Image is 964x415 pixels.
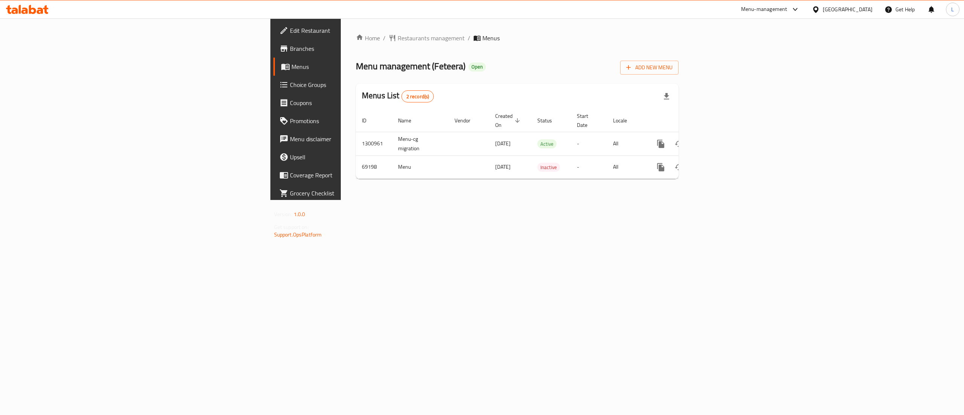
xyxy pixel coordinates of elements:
[290,134,426,143] span: Menu disclaimer
[401,90,434,102] div: Total records count
[951,5,954,14] span: L
[455,116,480,125] span: Vendor
[613,116,637,125] span: Locale
[607,156,646,179] td: All
[274,230,322,240] a: Support.OpsPlatform
[290,171,426,180] span: Coverage Report
[537,116,562,125] span: Status
[273,130,432,148] a: Menu disclaimer
[356,34,679,43] nav: breadcrumb
[670,135,688,153] button: Change Status
[468,64,486,70] span: Open
[652,158,670,176] button: more
[468,63,486,72] div: Open
[362,116,376,125] span: ID
[495,139,511,148] span: [DATE]
[741,5,787,14] div: Menu-management
[290,44,426,53] span: Branches
[273,21,432,40] a: Edit Restaurant
[482,34,500,43] span: Menus
[273,94,432,112] a: Coupons
[670,158,688,176] button: Change Status
[291,62,426,71] span: Menus
[495,162,511,172] span: [DATE]
[290,189,426,198] span: Grocery Checklist
[273,112,432,130] a: Promotions
[537,163,560,172] span: Inactive
[571,132,607,156] td: -
[290,26,426,35] span: Edit Restaurant
[657,87,676,105] div: Export file
[294,209,305,219] span: 1.0.0
[273,58,432,76] a: Menus
[273,148,432,166] a: Upsell
[356,109,730,179] table: enhanced table
[571,156,607,179] td: -
[273,40,432,58] a: Branches
[537,140,557,148] span: Active
[273,76,432,94] a: Choice Groups
[620,61,679,75] button: Add New Menu
[290,80,426,89] span: Choice Groups
[468,34,470,43] li: /
[646,109,730,132] th: Actions
[398,116,421,125] span: Name
[495,111,522,130] span: Created On
[274,209,293,219] span: Version:
[823,5,872,14] div: [GEOGRAPHIC_DATA]
[273,166,432,184] a: Coverage Report
[290,116,426,125] span: Promotions
[626,63,673,72] span: Add New Menu
[537,139,557,148] div: Active
[290,98,426,107] span: Coupons
[652,135,670,153] button: more
[274,222,309,232] span: Get support on:
[362,90,434,102] h2: Menus List
[607,132,646,156] td: All
[402,93,434,100] span: 2 record(s)
[577,111,598,130] span: Start Date
[290,153,426,162] span: Upsell
[273,184,432,202] a: Grocery Checklist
